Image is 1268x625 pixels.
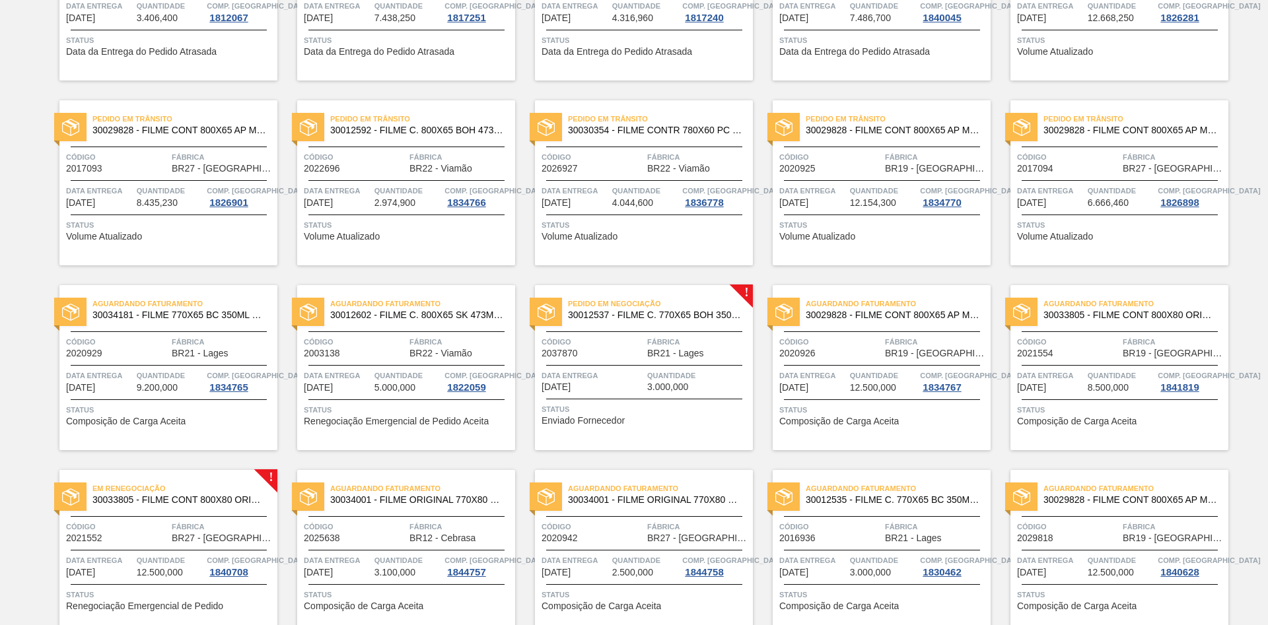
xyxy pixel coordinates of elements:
span: Código [1017,150,1119,164]
span: 14/10/2025 [1017,568,1046,577]
span: Data entrega [304,369,371,382]
span: Fábrica [409,150,512,164]
span: Quantidade [850,184,917,197]
span: Data entrega [66,554,133,567]
span: Data entrega [66,369,133,382]
img: status [1013,119,1030,136]
span: 2029818 [1017,533,1053,543]
span: 2021552 [66,533,102,543]
img: status [62,304,79,321]
span: Composição de Carga Aceita [304,601,423,611]
span: Volume Atualizado [1017,232,1093,242]
span: Quantidade [137,184,204,197]
span: Código [779,150,882,164]
span: Comp. Carga [444,369,547,382]
span: Composição de Carga Aceita [779,416,899,426]
a: Comp. [GEOGRAPHIC_DATA]1840708 [207,554,274,577]
a: Comp. [GEOGRAPHIC_DATA]1822059 [444,369,512,393]
span: Fábrica [1123,335,1225,348]
span: Quantidade [137,369,204,382]
span: BR21 - Lages [647,348,704,358]
span: Volume Atualizado [66,232,142,242]
a: Comp. [GEOGRAPHIC_DATA]1836778 [682,184,750,208]
span: Código [66,335,168,348]
span: Fábrica [647,520,750,533]
span: Status [542,588,750,601]
span: Data entrega [779,554,847,567]
span: 09/10/2025 [542,382,571,392]
span: Fábrica [885,520,987,533]
span: 30029828 - FILME CONT 800X65 AP MP 473 C12 429 [806,310,980,320]
span: Renegociação Emergencial de Pedido [66,601,223,611]
div: 1834770 [920,197,964,208]
span: Enviado Fornecedor [542,416,625,426]
span: 30012537 - FILME C. 770X65 BOH 350ML C12 429 [568,310,742,320]
a: Comp. [GEOGRAPHIC_DATA]1840628 [1158,554,1225,577]
div: 1844758 [682,567,726,577]
span: Fábrica [409,520,512,533]
span: Status [66,588,274,601]
span: 30029828 - FILME CONT 800X65 AP MP 473 C12 429 [806,125,980,135]
span: 12.500,000 [850,383,896,393]
span: 8.500,000 [1088,383,1129,393]
span: Status [304,34,512,47]
span: Comp. Carga [444,554,547,567]
span: 30029828 - FILME CONT 800X65 AP MP 473 C12 429 [1043,495,1218,505]
div: 1817240 [682,13,726,23]
span: 4.316,960 [612,13,653,23]
span: 06/10/2025 [304,383,333,393]
span: 30029828 - FILME CONT 800X65 AP MP 473 C12 429 [1043,125,1218,135]
span: Pedido em Trânsito [330,112,515,125]
span: Código [66,520,168,533]
span: 2025638 [304,533,340,543]
span: Quantidade [612,554,680,567]
a: Comp. [GEOGRAPHIC_DATA]1826901 [207,184,274,208]
span: 12.668,250 [1088,13,1134,23]
div: 1812067 [207,13,250,23]
span: 2.974,900 [374,198,415,208]
span: Aguardando Faturamento [1043,297,1228,310]
span: Fábrica [647,150,750,164]
span: Quantidade [647,369,750,382]
span: Em renegociação [92,482,277,495]
a: statusPedido em Trânsito30030354 - FILME CONTR 780X60 PC LT350 NIV24Código2026927FábricaBR22 - Vi... [515,100,753,265]
a: statusAguardando Faturamento30034181 - FILME 770X65 BC 350ML MP C12Código2020929FábricaBR21 - Lag... [40,285,277,450]
span: BR19 - Nova Rio [1123,533,1225,543]
span: Data entrega [779,369,847,382]
span: 8.435,230 [137,198,178,208]
span: Status [304,588,512,601]
span: Quantidade [612,184,680,197]
span: Aguardando Faturamento [330,297,515,310]
div: 1817251 [444,13,488,23]
span: Composição de Carga Aceita [66,416,186,426]
span: Status [779,218,987,232]
span: 25/09/2025 [542,198,571,208]
span: Status [542,34,750,47]
div: 1834766 [444,197,488,208]
span: Fábrica [885,335,987,348]
img: status [1013,488,1030,506]
div: 1826898 [1158,197,1201,208]
span: 13/10/2025 [542,568,571,577]
span: 01/10/2025 [66,383,95,393]
span: Status [779,34,987,47]
span: 30033805 - FILME CONT 800X80 ORIG 473 MP C12 429 [92,495,267,505]
span: BR22 - Viamão [647,164,710,174]
span: Comp. Carga [1158,369,1260,382]
span: 7.486,700 [850,13,891,23]
span: 2020929 [66,348,102,358]
span: Data entrega [1017,554,1084,567]
span: Código [1017,520,1119,533]
span: Código [304,335,406,348]
span: Pedido em Trânsito [92,112,277,125]
span: Data da Entrega do Pedido Atrasada [779,47,930,57]
img: status [775,488,792,506]
span: 12.154,300 [850,198,896,208]
span: 9.200,000 [137,383,178,393]
span: 2020942 [542,533,578,543]
span: 2020925 [779,164,816,174]
span: 23/09/2025 [779,13,808,23]
span: Comp. Carga [682,554,785,567]
span: BR21 - Lages [172,348,229,358]
span: Quantidade [850,554,917,567]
